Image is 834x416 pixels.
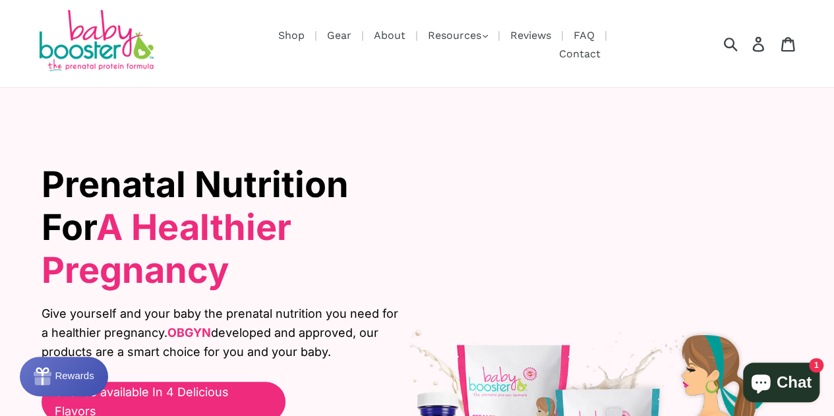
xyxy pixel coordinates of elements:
[567,27,601,44] a: FAQ
[320,27,358,44] a: Gear
[728,29,764,58] input: Search
[552,45,607,62] a: Contact
[35,13,74,24] span: Rewards
[421,26,494,45] button: Resources
[36,10,155,74] img: Baby Booster Prenatal Protein Supplements
[20,357,108,396] button: Rewards
[42,206,291,291] span: A Healthier Pregnancy
[42,305,407,361] span: Give yourself and your baby the prenatal nutrition you need for a healthier pregnancy. developed ...
[739,363,823,405] inbox-online-store-chat: Shopify online store chat
[272,27,311,44] a: Shop
[167,326,211,340] b: OBGYN
[504,27,558,44] a: Reviews
[367,27,412,44] a: About
[42,163,349,291] span: Prenatal Nutrition For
